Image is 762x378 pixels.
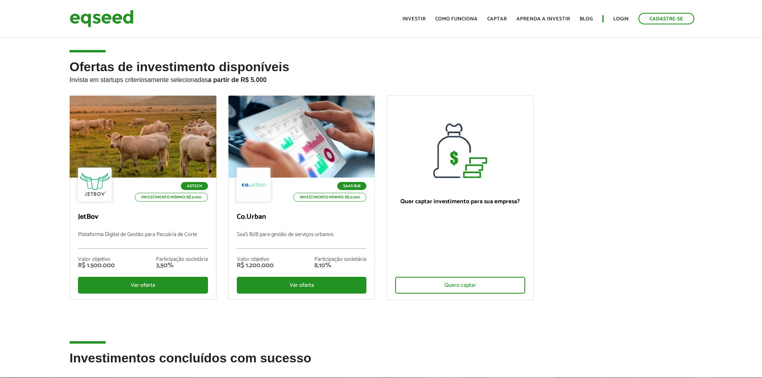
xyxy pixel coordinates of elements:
[78,262,115,269] div: R$ 1.500.000
[237,277,367,294] div: Ver oferta
[156,257,208,262] div: Participação societária
[78,257,115,262] div: Valor objetivo
[78,277,208,294] div: Ver oferta
[228,96,375,300] a: SaaS B2B Investimento mínimo: R$ 5.000 Co.Urban SaaS B2B para gestão de serviços urbanos Valor ob...
[78,213,208,222] p: JetBov
[314,262,366,269] div: 8,10%
[181,182,208,190] p: Agtech
[387,96,534,300] a: Quer captar investimento para sua empresa? Quero captar
[237,262,274,269] div: R$ 1.200.000
[293,193,366,202] p: Investimento mínimo: R$ 5.000
[487,16,507,22] a: Captar
[70,60,693,96] h2: Ofertas de investimento disponíveis
[135,193,208,202] p: Investimento mínimo: R$ 5.000
[208,76,267,83] strong: a partir de R$ 5.000
[580,16,593,22] a: Blog
[70,351,693,377] h2: Investimentos concluídos com sucesso
[402,16,426,22] a: Investir
[78,232,208,249] p: Plataforma Digital de Gestão para Pecuária de Corte
[613,16,629,22] a: Login
[237,213,367,222] p: Co.Urban
[314,257,366,262] div: Participação societária
[516,16,570,22] a: Aprenda a investir
[435,16,478,22] a: Como funciona
[395,277,525,294] div: Quero captar
[156,262,208,269] div: 3,50%
[70,74,693,84] p: Invista em startups criteriosamente selecionadas
[237,257,274,262] div: Valor objetivo
[237,232,367,249] p: SaaS B2B para gestão de serviços urbanos
[70,96,216,300] a: Agtech Investimento mínimo: R$ 5.000 JetBov Plataforma Digital de Gestão para Pecuária de Corte V...
[395,198,525,205] p: Quer captar investimento para sua empresa?
[337,182,366,190] p: SaaS B2B
[70,8,134,29] img: EqSeed
[638,13,694,24] a: Cadastre-se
